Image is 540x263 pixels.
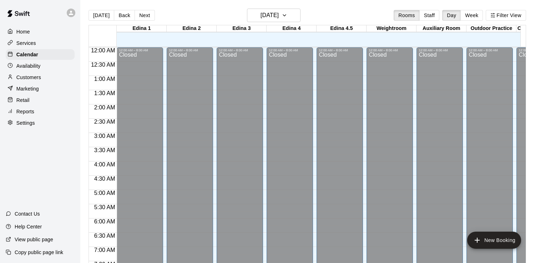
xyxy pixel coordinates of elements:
div: 12:00 AM – 8:00 AM [369,48,411,52]
span: 7:00 AM [92,247,117,253]
div: Edina 4 [267,25,317,32]
a: Customers [6,72,75,83]
div: Edina 4.5 [317,25,367,32]
span: 6:00 AM [92,218,117,225]
button: Filter View [486,10,526,21]
div: 12:00 AM – 8:00 AM [119,48,161,52]
div: 12:00 AM – 8:00 AM [219,48,261,52]
span: 5:00 AM [92,190,117,196]
a: Settings [6,118,75,128]
p: Calendar [16,51,38,58]
div: 12:00 AM – 8:00 AM [419,48,461,52]
span: 2:30 AM [92,119,117,125]
a: Home [6,26,75,37]
p: Home [16,28,30,35]
span: 1:00 AM [92,76,117,82]
p: Marketing [16,85,39,92]
div: 12:00 AM – 8:00 AM [319,48,361,52]
button: [DATE] [247,9,301,22]
span: 12:30 AM [89,62,117,68]
button: Back [114,10,135,21]
div: Weightroom [367,25,417,32]
span: 2:00 AM [92,104,117,110]
p: Contact Us [15,210,40,217]
div: Edina 1 [117,25,167,32]
div: Auxiliary Room [417,25,466,32]
a: Calendar [6,49,75,60]
p: Services [16,40,36,47]
span: 4:00 AM [92,161,117,167]
div: Edina 3 [217,25,267,32]
p: View public page [15,236,53,243]
a: Reports [6,106,75,117]
button: Week [460,10,483,21]
span: 3:30 AM [92,147,117,153]
div: Outdoor Practice [466,25,516,32]
span: 3:00 AM [92,133,117,139]
span: 6:30 AM [92,233,117,239]
span: 1:30 AM [92,90,117,96]
span: 4:30 AM [92,176,117,182]
div: Edina 2 [167,25,217,32]
p: Settings [16,119,35,127]
a: Retail [6,95,75,105]
div: 12:00 AM – 8:00 AM [269,48,311,52]
p: Help Center [15,223,42,230]
button: Rooms [394,10,419,21]
button: Staff [419,10,440,21]
div: 12:00 AM – 8:00 AM [169,48,211,52]
p: Availability [16,62,41,69]
p: Copy public page link [15,249,63,256]
p: Retail [16,97,30,104]
span: 5:30 AM [92,204,117,210]
span: 12:00 AM [89,47,117,53]
button: [DATE] [89,10,114,21]
p: Customers [16,74,41,81]
div: 12:00 AM – 8:00 AM [469,48,511,52]
a: Availability [6,61,75,71]
button: add [467,232,521,249]
button: Day [442,10,461,21]
p: Reports [16,108,34,115]
a: Services [6,38,75,48]
button: Next [135,10,155,21]
a: Marketing [6,83,75,94]
h6: [DATE] [261,10,279,20]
